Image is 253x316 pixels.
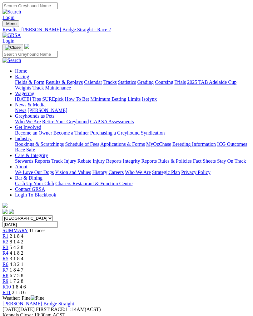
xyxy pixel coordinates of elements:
[53,130,89,135] a: Become a Trainer
[181,170,211,175] a: Privacy Policy
[55,181,132,186] a: Chasers Restaurant & Function Centre
[15,192,56,197] a: Login To Blackbook
[2,239,8,244] a: R2
[15,125,41,130] a: Get Involved
[2,295,44,301] span: Weather: Fine
[15,141,251,153] div: Industry
[15,108,26,113] a: News
[2,262,8,267] span: R6
[15,119,41,124] a: Who We Are
[15,153,48,158] a: Care & Integrity
[158,158,192,164] a: Rules & Policies
[15,96,251,102] div: Wagering
[2,209,7,214] img: facebook.svg
[32,85,71,90] a: Track Maintenance
[92,158,122,164] a: Injury Reports
[15,141,64,147] a: Bookings & Scratchings
[2,228,28,233] a: SUMMARY
[15,79,251,91] div: Racing
[65,96,89,102] a: How To Bet
[15,186,45,192] a: Contact GRSA
[142,96,157,102] a: Isolynx
[15,130,52,135] a: Become an Owner
[15,91,34,96] a: Wagering
[2,51,58,58] input: Search
[15,158,251,164] div: Care & Integrity
[108,170,124,175] a: Careers
[2,307,19,312] span: [DATE]
[2,245,8,250] a: R3
[10,256,23,261] span: 3 1 8 4
[103,79,117,85] a: Tracks
[2,250,8,256] span: R4
[46,79,83,85] a: Results & Replays
[92,170,107,175] a: History
[2,273,8,278] a: R8
[2,307,35,312] span: [DATE]
[2,44,23,51] button: Toggle navigation
[2,267,8,273] span: R7
[2,203,7,208] img: logo-grsa-white.png
[2,27,251,33] a: Results - [PERSON_NAME] Bridge Straight - Race 2
[27,108,67,113] a: [PERSON_NAME]
[15,170,54,175] a: We Love Our Dogs
[29,228,45,233] span: 11 races
[172,141,216,147] a: Breeding Information
[15,147,35,152] a: Race Safe
[187,79,236,85] a: 2025 TAB Adelaide Cup
[2,3,58,9] input: Search
[2,290,11,295] span: R11
[15,85,31,90] a: Weights
[2,278,8,284] a: R9
[10,262,23,267] span: 4 3 2 1
[2,284,11,289] span: R10
[15,164,27,169] a: About
[36,307,65,312] span: FIRST RACE:
[141,130,165,135] a: Syndication
[2,221,58,228] input: Select date
[10,273,23,278] span: 6 7 5 8
[36,307,101,312] span: 11:14AM(ACST)
[146,141,171,147] a: MyOzChase
[10,233,23,239] span: 2 1 8 4
[65,141,99,147] a: Schedule of Fees
[42,96,63,102] a: SUREpick
[2,58,21,63] img: Search
[10,250,23,256] span: 4 1 8 2
[174,79,186,85] a: Trials
[15,68,27,74] a: Home
[84,79,102,85] a: Calendar
[2,38,14,43] a: Login
[51,158,91,164] a: Track Injury Rebate
[137,79,154,85] a: Grading
[193,158,216,164] a: Fact Sheets
[15,79,44,85] a: Fields & Form
[155,79,173,85] a: Coursing
[90,119,134,124] a: GAP SA Assessments
[15,158,50,164] a: Stewards Reports
[125,170,151,175] a: Who We Are
[123,158,157,164] a: Integrity Reports
[100,141,145,147] a: Applications & Forms
[2,301,74,306] a: [PERSON_NAME] Bridge Straight
[12,290,26,295] span: 2 1 8 6
[90,130,140,135] a: Purchasing a Greyhound
[15,102,46,107] a: News & Media
[118,79,136,85] a: Statistics
[9,209,14,214] img: twitter.svg
[15,130,251,136] div: Get Involved
[12,284,26,289] span: 1 8 4 6
[2,20,19,27] button: Toggle navigation
[10,278,23,284] span: 1 7 2 8
[90,96,141,102] a: Minimum Betting Limits
[2,256,8,261] a: R5
[10,239,23,244] span: 8 1 4 2
[31,295,44,301] img: Fine
[2,15,14,20] a: Login
[2,233,8,239] a: R1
